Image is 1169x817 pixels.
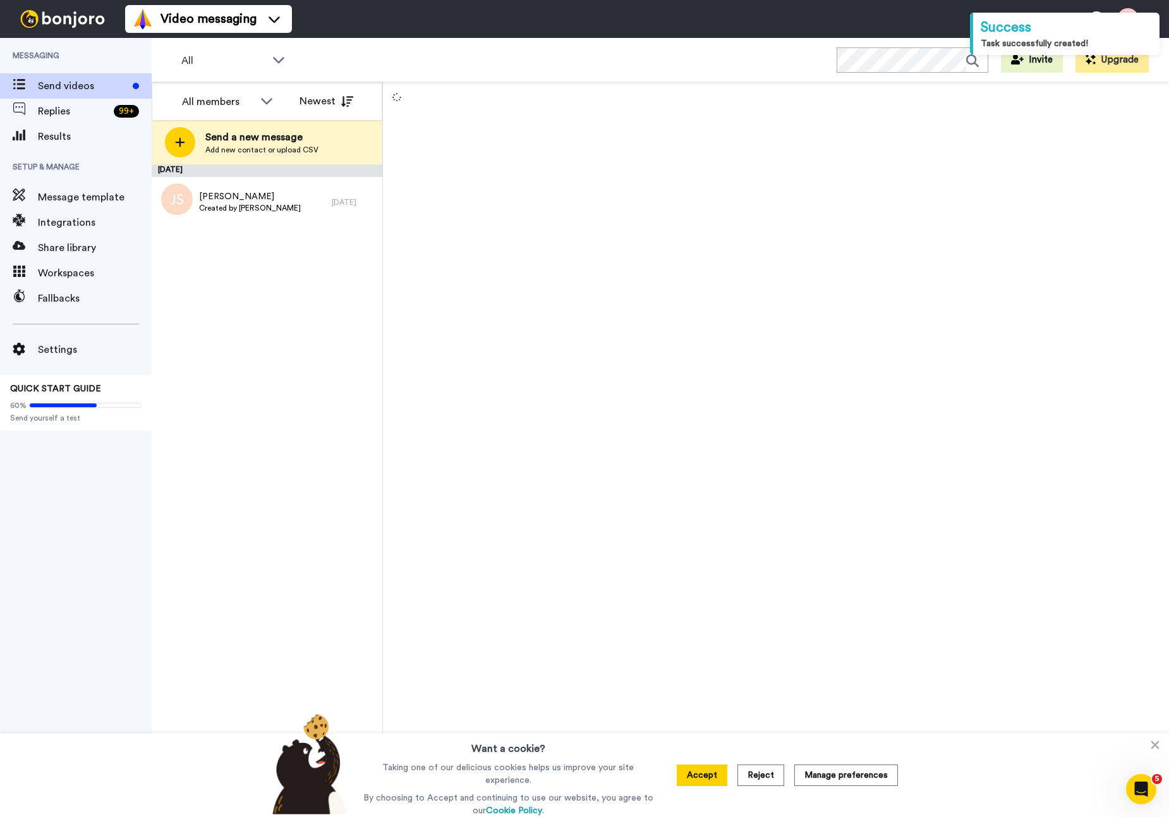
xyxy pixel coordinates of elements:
[10,413,142,423] span: Send yourself a test
[471,734,545,756] h3: Want a cookie?
[981,37,1152,50] div: Task successfully created!
[205,145,318,155] span: Add new contact or upload CSV
[114,105,139,118] div: 99 +
[737,765,784,786] button: Reject
[360,761,657,787] p: Taking one of our delicious cookies helps us improve your site experience.
[332,197,376,207] div: [DATE]
[161,10,257,28] span: Video messaging
[1126,774,1156,804] iframe: Intercom live chat
[199,203,301,213] span: Created by [PERSON_NAME]
[10,400,27,410] span: 60%
[15,10,110,28] img: bj-logo-header-white.svg
[290,89,363,114] button: Newest
[133,9,153,29] img: vm-color.svg
[261,713,354,814] img: bear-with-cookie.png
[360,792,657,817] p: By choosing to Accept and continuing to use our website, you agree to our .
[1001,47,1063,73] button: Invite
[205,130,318,145] span: Send a new message
[38,342,152,357] span: Settings
[182,94,254,109] div: All members
[181,53,266,68] span: All
[38,266,152,281] span: Workspaces
[38,291,152,306] span: Fallbacks
[38,215,152,230] span: Integrations
[486,806,542,815] a: Cookie Policy
[38,104,109,119] span: Replies
[38,129,152,144] span: Results
[161,183,193,215] img: js.png
[1075,47,1149,73] button: Upgrade
[677,765,727,786] button: Accept
[794,765,898,786] button: Manage preferences
[10,384,101,393] span: QUICK START GUIDE
[981,18,1152,37] div: Success
[38,240,152,255] span: Share library
[152,164,382,177] div: [DATE]
[1152,774,1162,784] span: 5
[199,190,301,203] span: [PERSON_NAME]
[38,190,152,205] span: Message template
[38,78,128,94] span: Send videos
